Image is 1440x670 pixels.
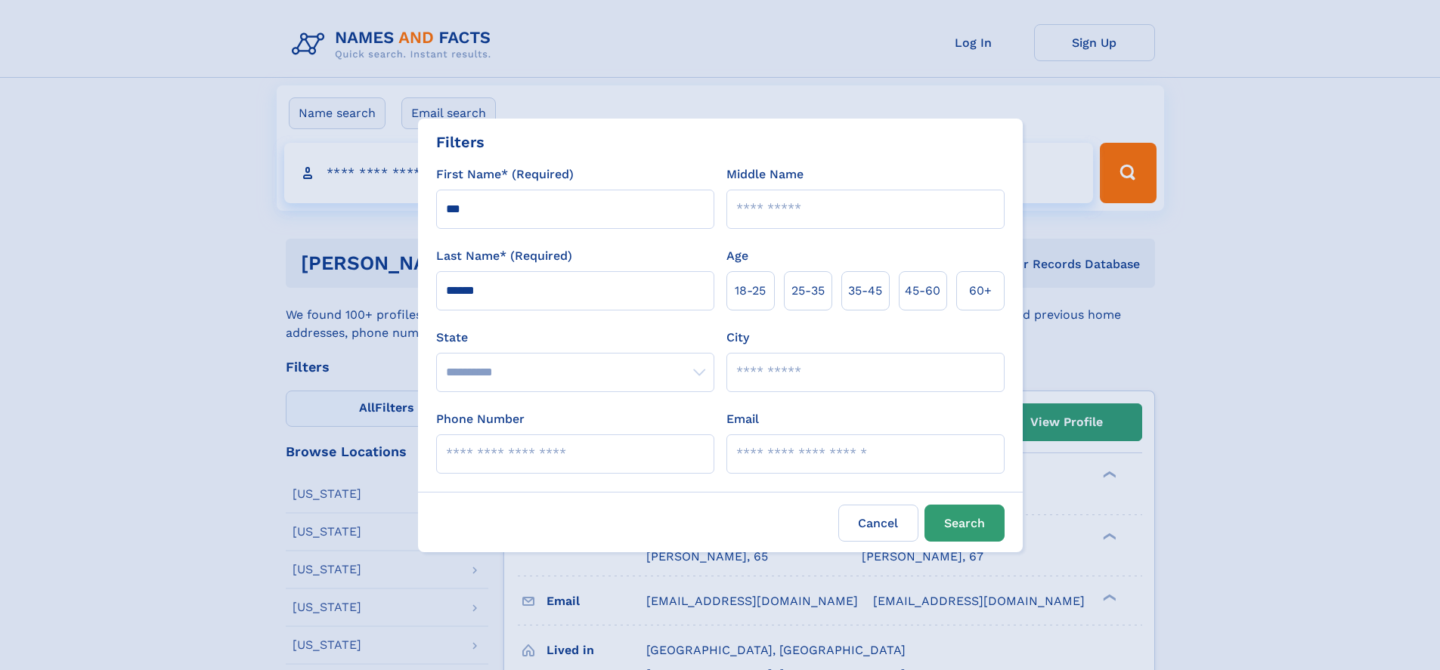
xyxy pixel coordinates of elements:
[436,165,574,184] label: First Name* (Required)
[969,282,992,300] span: 60+
[735,282,766,300] span: 18‑25
[436,329,714,347] label: State
[726,329,749,347] label: City
[838,505,918,542] label: Cancel
[436,247,572,265] label: Last Name* (Required)
[924,505,1005,542] button: Search
[436,410,525,428] label: Phone Number
[848,282,882,300] span: 35‑45
[791,282,825,300] span: 25‑35
[726,165,804,184] label: Middle Name
[726,247,748,265] label: Age
[726,410,759,428] label: Email
[436,131,485,153] div: Filters
[905,282,940,300] span: 45‑60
